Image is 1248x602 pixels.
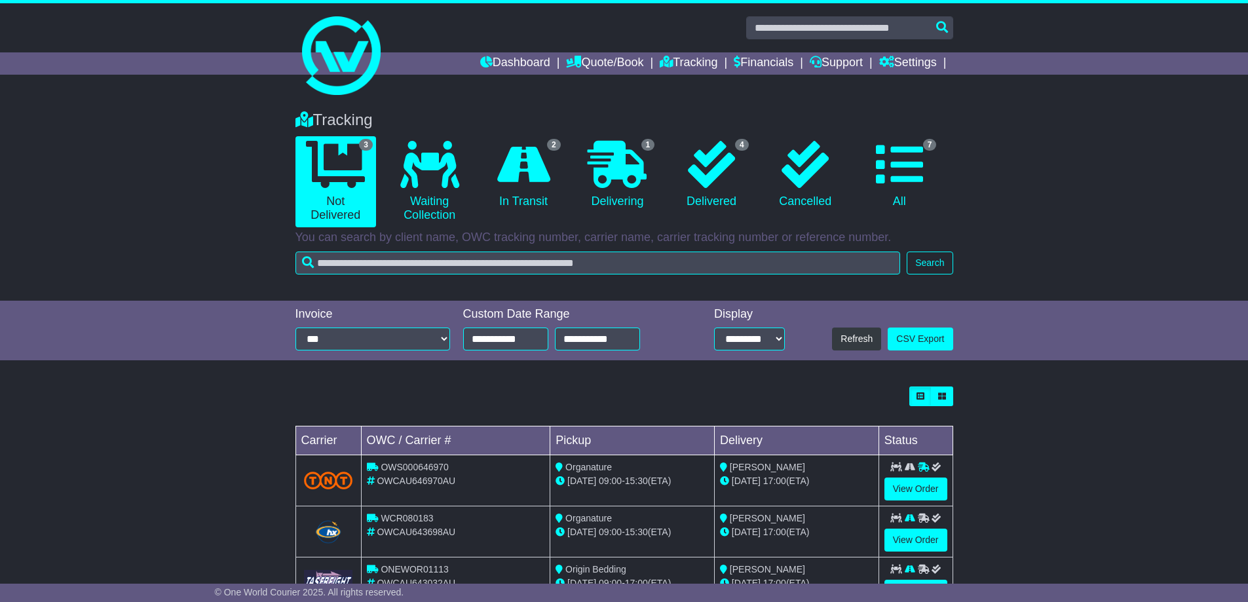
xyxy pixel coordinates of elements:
span: 17:00 [763,578,786,588]
span: 3 [359,139,373,151]
span: © One World Courier 2025. All rights reserved. [215,587,404,597]
span: 15:30 [625,527,648,537]
span: 7 [923,139,937,151]
p: You can search by client name, OWC tracking number, carrier name, carrier tracking number or refe... [295,231,953,245]
a: 3 Not Delivered [295,136,376,227]
span: [DATE] [732,578,761,588]
img: GetCarrierServiceLogo [304,570,353,595]
a: 4 Delivered [671,136,751,214]
div: - (ETA) [556,576,709,590]
div: Custom Date Range [463,307,673,322]
div: Display [714,307,785,322]
td: OWC / Carrier # [361,426,550,455]
span: 1 [641,139,655,151]
img: TNT_Domestic.png [304,472,353,489]
img: Hunter_Express.png [314,519,343,545]
span: [DATE] [567,476,596,486]
button: Refresh [832,328,881,350]
a: Quote/Book [566,52,643,75]
span: OWCAU646970AU [377,476,455,486]
a: 7 All [859,136,939,214]
span: OWCAU643698AU [377,527,455,537]
a: Waiting Collection [389,136,470,227]
div: (ETA) [720,576,873,590]
a: Support [810,52,863,75]
span: [DATE] [732,527,761,537]
a: 1 Delivering [577,136,658,214]
button: Search [907,252,953,274]
div: - (ETA) [556,525,709,539]
td: Pickup [550,426,715,455]
a: Settings [879,52,937,75]
div: Invoice [295,307,450,322]
span: Organature [565,513,612,523]
div: (ETA) [720,474,873,488]
span: 4 [735,139,749,151]
div: - (ETA) [556,474,709,488]
span: [PERSON_NAME] [730,513,805,523]
div: Tracking [289,111,960,130]
span: [PERSON_NAME] [730,462,805,472]
span: 15:30 [625,476,648,486]
span: 17:00 [763,527,786,537]
a: 2 In Transit [483,136,563,214]
span: Organature [565,462,612,472]
span: 09:00 [599,527,622,537]
span: [PERSON_NAME] [730,564,805,574]
span: 09:00 [599,578,622,588]
span: OWS000646970 [381,462,449,472]
a: CSV Export [888,328,953,350]
span: OWCAU643032AU [377,578,455,588]
span: WCR080183 [381,513,433,523]
span: [DATE] [567,527,596,537]
a: Financials [734,52,793,75]
span: 09:00 [599,476,622,486]
a: Dashboard [480,52,550,75]
td: Status [879,426,953,455]
a: Tracking [660,52,717,75]
td: Delivery [714,426,879,455]
div: (ETA) [720,525,873,539]
span: [DATE] [732,476,761,486]
span: 17:00 [763,476,786,486]
span: 17:00 [625,578,648,588]
span: 2 [547,139,561,151]
span: Origin Bedding [565,564,626,574]
span: ONEWOR01113 [381,564,448,574]
span: [DATE] [567,578,596,588]
a: View Order [884,529,947,552]
a: View Order [884,478,947,500]
td: Carrier [295,426,361,455]
a: Cancelled [765,136,846,214]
